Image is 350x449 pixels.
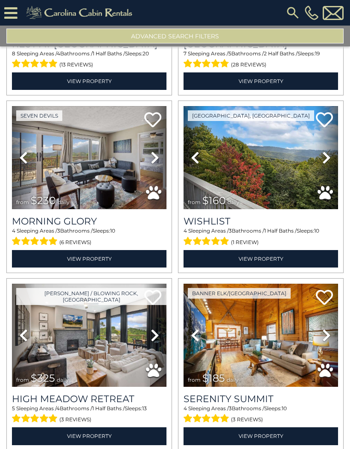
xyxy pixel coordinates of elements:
[56,405,60,412] span: 4
[231,237,259,248] span: (1 review)
[316,289,333,307] a: Add to favorites
[59,414,91,425] span: (3 reviews)
[12,284,166,387] img: thumbnail_164745638.jpeg
[12,250,166,268] a: View Property
[188,199,201,205] span: from
[57,227,60,234] span: 3
[59,59,93,70] span: (13 reviews)
[92,405,125,412] span: 1 Half Baths /
[229,227,232,234] span: 3
[16,288,166,305] a: [PERSON_NAME] / Blowing Rock, [GEOGRAPHIC_DATA]
[184,427,338,445] a: View Property
[184,72,338,90] a: View Property
[184,216,338,227] a: Wishlist
[227,199,239,205] span: daily
[285,5,300,20] img: search-regular.svg
[12,405,15,412] span: 5
[31,194,56,207] span: $230
[12,72,166,90] a: View Property
[31,372,55,384] span: $325
[316,111,333,130] a: Add to favorites
[188,110,314,121] a: [GEOGRAPHIC_DATA], [GEOGRAPHIC_DATA]
[227,377,239,383] span: daily
[16,199,29,205] span: from
[12,50,15,57] span: 8
[184,393,338,405] a: Serenity Summit
[188,377,201,383] span: from
[58,199,70,205] span: daily
[12,227,166,248] div: Sleeping Areas / Bathrooms / Sleeps:
[110,227,115,234] span: 10
[12,393,166,405] a: High Meadow Retreat
[12,405,166,425] div: Sleeping Areas / Bathrooms / Sleeps:
[144,111,161,130] a: Add to favorites
[59,237,91,248] span: (6 reviews)
[12,227,15,234] span: 4
[184,250,338,268] a: View Property
[314,227,319,234] span: 10
[16,377,29,383] span: from
[188,288,291,299] a: Banner Elk/[GEOGRAPHIC_DATA]
[315,50,320,57] span: 19
[184,227,338,248] div: Sleeping Areas / Bathrooms / Sleeps:
[12,50,166,70] div: Sleeping Areas / Bathrooms / Sleeps:
[12,106,166,210] img: thumbnail_164767109.jpeg
[184,284,338,387] img: thumbnail_167191056.jpeg
[184,106,338,210] img: thumbnail_167104274.jpeg
[184,405,187,412] span: 4
[202,194,226,207] span: $160
[57,377,69,383] span: daily
[231,59,266,70] span: (28 reviews)
[93,50,125,57] span: 1 Half Baths /
[264,227,297,234] span: 1 Half Baths /
[202,372,225,384] span: $185
[12,216,166,227] a: Morning Glory
[142,405,147,412] span: 13
[264,50,297,57] span: 2 Half Baths /
[184,50,187,57] span: 7
[12,427,166,445] a: View Property
[16,110,62,121] a: Seven Devils
[184,50,338,70] div: Sleeping Areas / Bathrooms / Sleeps:
[22,4,140,21] img: Khaki-logo.png
[184,405,338,425] div: Sleeping Areas / Bathrooms / Sleeps:
[184,227,187,234] span: 4
[6,29,344,43] button: Advanced Search Filters
[143,50,149,57] span: 20
[57,50,60,57] span: 4
[228,50,231,57] span: 5
[231,414,263,425] span: (3 reviews)
[303,6,321,20] a: [PHONE_NUMBER]
[282,405,287,412] span: 10
[229,405,232,412] span: 3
